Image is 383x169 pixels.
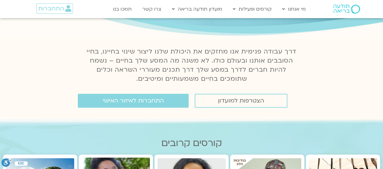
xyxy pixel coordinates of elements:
span: התחברות [38,5,64,12]
a: תמכו בנו [110,3,135,15]
span: התחברות לאיזור האישי [103,97,164,104]
p: דרך עבודה פנימית אנו מחזקים את היכולת שלנו ליצור שינוי בחיינו, בחיי הסובבים אותנו ובעולם כולו. לא... [83,47,300,83]
a: קורסים ופעילות [230,3,275,15]
a: הצטרפות למועדון [195,94,287,108]
a: מי אנחנו [279,3,309,15]
h2: קורסים קרובים [3,138,380,148]
a: צרו קשר [139,3,164,15]
a: התחברות לאיזור האישי [78,94,189,108]
a: מועדון תודעה בריאה [169,3,225,15]
span: הצטרפות למועדון [218,97,264,104]
img: תודעה בריאה [333,5,360,14]
a: התחברות [36,3,73,14]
